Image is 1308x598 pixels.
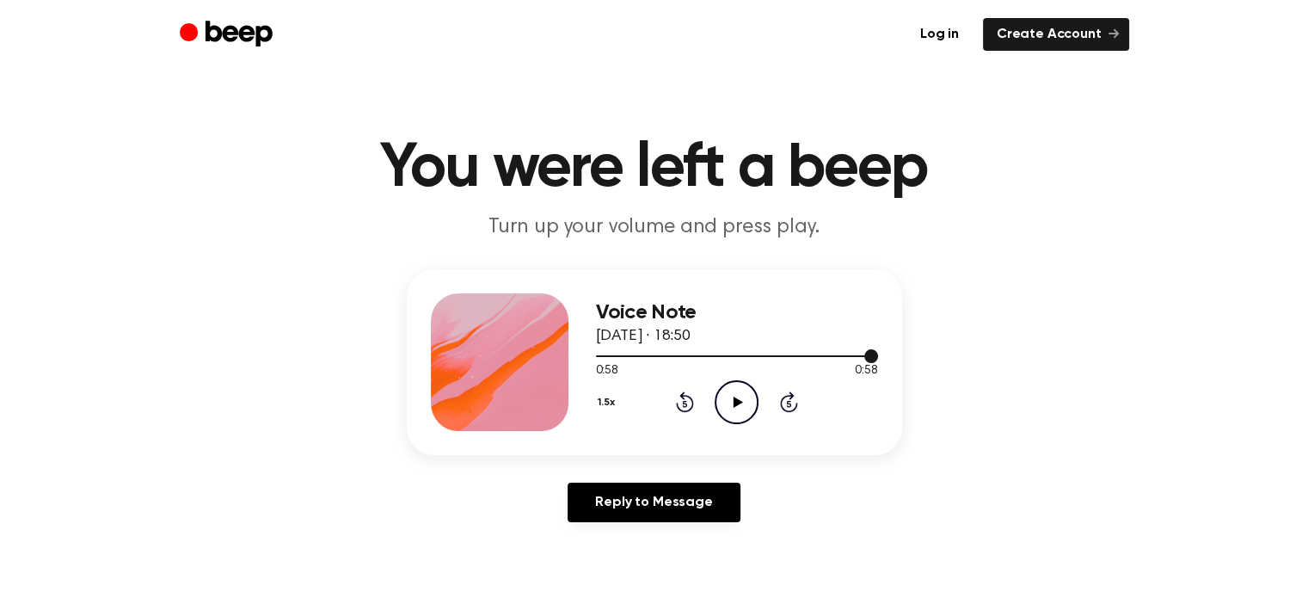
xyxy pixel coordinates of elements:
button: 1.5x [596,388,622,417]
h1: You were left a beep [214,138,1095,200]
a: Log in [906,18,973,51]
span: 0:58 [596,362,618,380]
p: Turn up your volume and press play. [324,213,985,242]
span: 0:58 [855,362,877,380]
a: Create Account [983,18,1129,51]
h3: Voice Note [596,301,878,324]
span: [DATE] · 18:50 [596,329,691,344]
a: Beep [180,18,277,52]
a: Reply to Message [568,483,740,522]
